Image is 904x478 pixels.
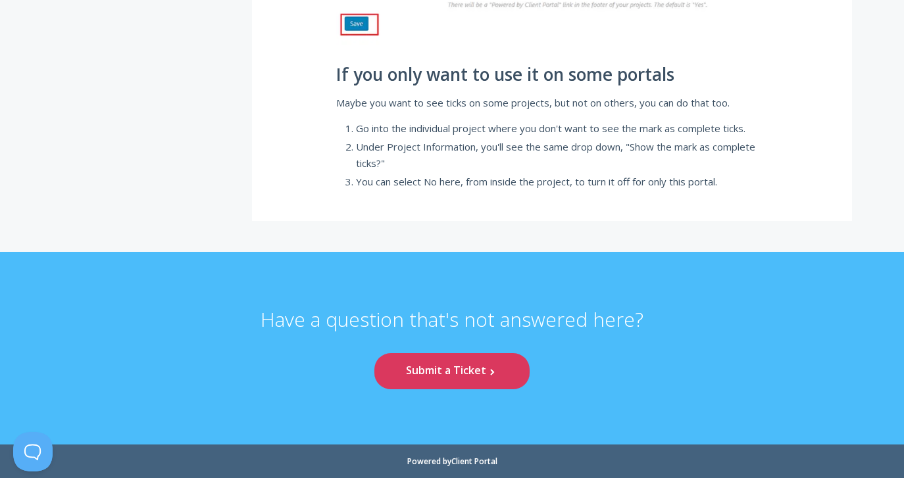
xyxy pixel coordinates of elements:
h2: If you only want to use it on some portals [336,65,768,85]
p: Have a question that's not answered here? [261,307,643,353]
li: Go into the individual project where you don't want to see the mark as complete ticks. [356,120,768,136]
li: Under Project Information, you'll see the same drop down, "Show the mark as complete ticks?" [356,139,768,171]
a: Submit a Ticket [374,353,530,389]
li: Powered by [407,458,497,466]
a: Client Portal [451,456,497,467]
iframe: Toggle Customer Support [13,432,53,471]
p: Maybe you want to see ticks on some projects, but not on others, you can do that too. [336,95,768,110]
li: You can select No here, from inside the project, to turn it off for only this portal. [356,174,768,189]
